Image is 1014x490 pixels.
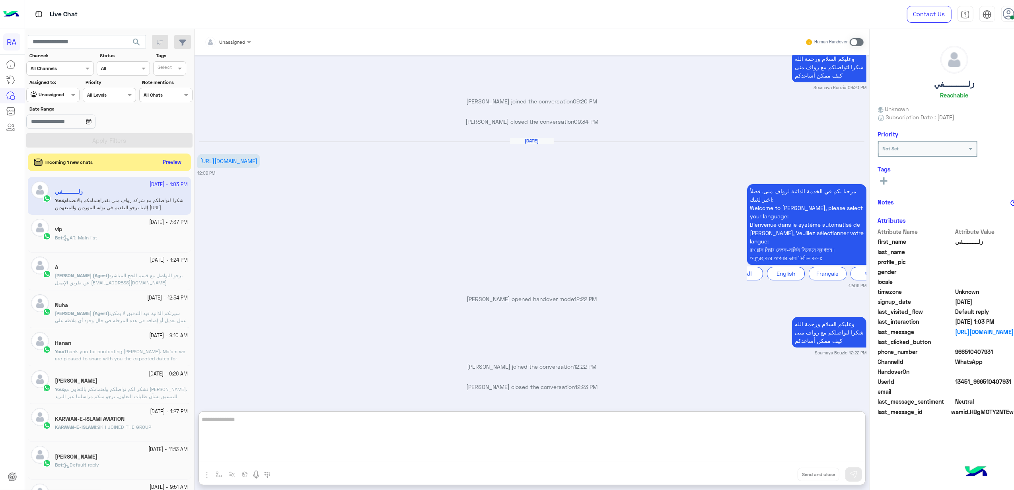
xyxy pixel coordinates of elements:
span: timezone [878,288,954,296]
span: 12:22 PM [574,363,597,370]
span: last_message_sentiment [878,397,954,406]
img: defaultAdmin.png [31,332,49,350]
span: last_visited_flow [878,307,954,316]
span: نرجو التواصل مع قسم الحج المباشر عن طريق الإيميل care@rawafglobal.com [55,272,183,286]
span: Bot [55,462,62,468]
div: Select [156,64,172,73]
label: Note mentions [142,79,191,86]
h5: Hanan [55,340,71,346]
img: defaultAdmin.png [31,446,49,464]
h6: Priority [878,130,899,138]
p: [PERSON_NAME] joined the conversation [197,97,866,105]
span: gender [878,268,954,276]
img: WhatsApp [43,308,51,316]
p: 21/9/2025, 12:09 PM [747,184,866,265]
span: last_message_id [878,408,950,416]
span: You [55,348,63,354]
p: 21/9/2025, 12:22 PM [792,317,866,348]
img: WhatsApp [43,346,51,354]
img: defaultAdmin.png [31,408,49,426]
span: Thank you for contacting Rawaf Mina. Ma’am we are pleased to share with you the expected dates fo... [55,348,187,476]
a: Contact Us [907,6,952,23]
a: tab [958,6,973,23]
button: Apply Filters [26,133,193,148]
span: Subscription Date : [DATE] [886,113,954,121]
span: last_name [878,248,954,256]
b: : [55,272,111,278]
b: Not Set [883,146,899,152]
p: Live Chat [50,9,78,20]
h5: Mujahid Malik [55,377,97,384]
small: 12:09 PM [849,282,866,289]
b: : [55,348,64,354]
span: AR: Main list [64,235,97,241]
img: defaultAdmin.png [31,370,49,388]
h6: Reachable [940,91,969,99]
span: phone_number [878,348,954,356]
span: 12:22 PM [574,296,597,302]
span: 9K I JOINED THE GROUP [97,424,151,430]
h5: A [55,264,58,271]
span: Unassigned [219,39,245,45]
span: Attribute Name [878,227,954,236]
div: English [767,267,805,280]
p: 21/9/2025, 12:09 PM [197,154,260,168]
span: [PERSON_NAME] (Agent) [55,310,109,316]
span: [PERSON_NAME] (Agent) [55,272,109,278]
span: last_clicked_button [878,338,954,346]
button: Send and close [798,468,839,481]
div: বাংলা [851,267,888,280]
span: You [55,386,63,392]
span: profile_pic [878,258,954,266]
span: Incoming 1 new chats [46,159,93,166]
b: : [55,386,64,392]
label: Status [100,52,149,59]
button: Preview [160,157,185,168]
span: signup_date [878,297,954,306]
button: search [127,35,146,52]
label: Channel: [29,52,93,59]
small: [DATE] - 7:37 PM [149,219,188,226]
img: defaultAdmin.png [31,219,49,237]
label: Date Range [29,105,135,113]
h6: Notes [878,198,894,206]
small: [DATE] - 1:24 PM [150,257,188,264]
span: Default reply [64,462,99,468]
h5: Nuha [55,302,68,309]
h5: زلــــــــــفي [934,80,975,89]
span: last_interaction [878,317,954,326]
span: UserId [878,377,954,386]
small: Soumaya Bouzid 09:20 PM [814,84,866,91]
img: defaultAdmin.png [31,294,49,312]
span: 09:34 PM [574,118,598,125]
label: Assigned to: [29,79,79,86]
img: hulul-logo.png [962,458,990,486]
small: [DATE] - 11:13 AM [148,446,188,453]
img: tab [961,10,970,19]
span: 09:20 PM [573,98,598,105]
h6: Attributes [878,217,906,224]
span: email [878,387,954,396]
p: 31/5/2025, 9:20 PM [792,52,866,82]
img: WhatsApp [43,459,51,467]
span: سيرتكم الذاتية قيد التدقيق لا يمكن عمل تعديل أو إضافة في هذه المرحلة في حال وجود أي ملاظة على سير... [55,310,186,338]
span: 12:23 PM [575,383,598,390]
span: نشكر لكم تواصلكم واهتمامكم بالتعاون مع رواف منى. للتنسيق بشأن طلبات التعاون، نرجو منكم مراسلتنا ع... [55,386,187,421]
small: 12:09 PM [197,170,215,176]
label: Priority [86,79,135,86]
img: WhatsApp [43,270,51,278]
small: [DATE] - 9:10 AM [149,332,188,340]
small: [DATE] - 1:27 PM [150,408,188,416]
div: Français [809,267,847,280]
b: : [55,310,111,316]
small: Soumaya Bouzid 12:22 PM [815,350,866,356]
span: first_name [878,237,954,246]
small: Human Handover [815,39,848,45]
b: : [55,462,64,468]
span: Unknown [878,105,909,113]
small: [DATE] - 9:26 AM [149,370,188,378]
p: [PERSON_NAME] closed the conversation [197,383,866,391]
img: tab [34,9,44,19]
span: Bot [55,235,62,241]
img: WhatsApp [43,422,51,430]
